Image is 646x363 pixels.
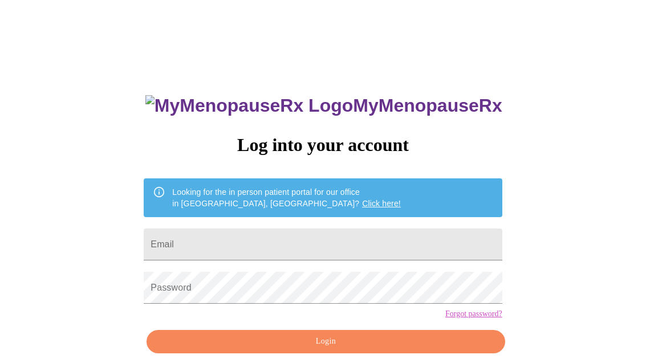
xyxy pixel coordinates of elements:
[445,309,502,319] a: Forgot password?
[172,182,401,214] div: Looking for the in person patient portal for our office in [GEOGRAPHIC_DATA], [GEOGRAPHIC_DATA]?
[160,335,491,349] span: Login
[362,199,401,208] a: Click here!
[145,95,502,116] h3: MyMenopauseRx
[147,330,505,353] button: Login
[144,134,502,156] h3: Log into your account
[145,95,353,116] img: MyMenopauseRx Logo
